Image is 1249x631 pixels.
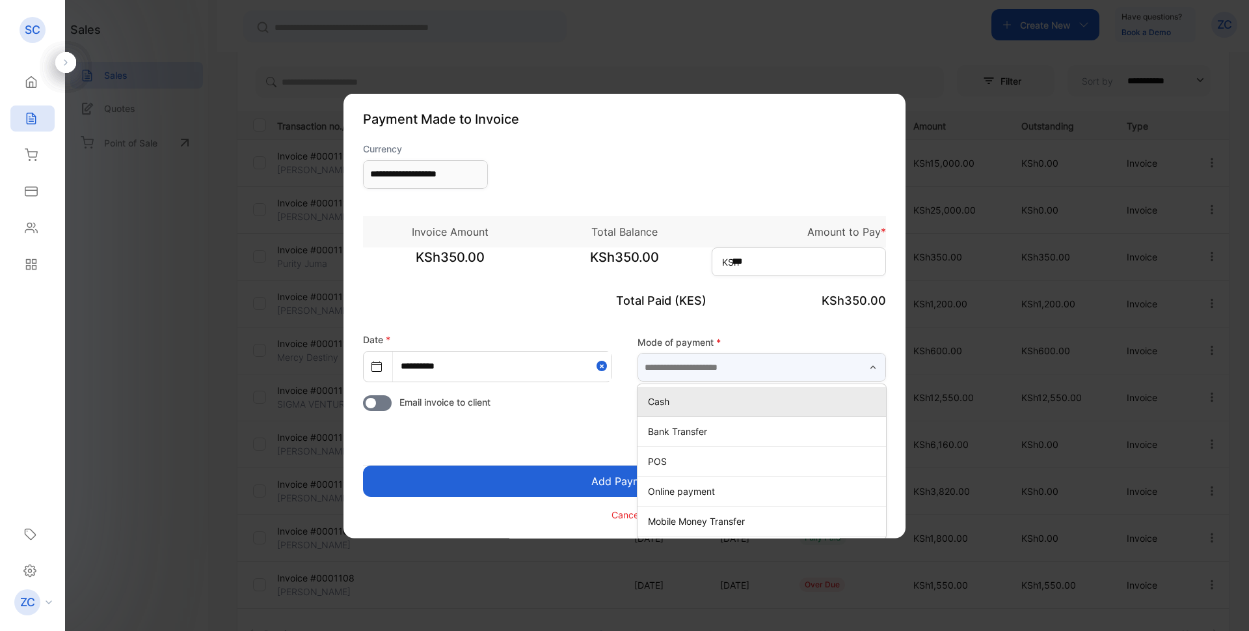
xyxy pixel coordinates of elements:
[363,141,488,155] label: Currency
[537,247,712,279] span: KSh350.00
[648,395,881,408] p: Cash
[537,291,712,309] p: Total Paid (KES)
[25,21,40,38] p: SC
[363,223,537,239] p: Invoice Amount
[648,425,881,438] p: Bank Transfer
[399,395,490,408] span: Email invoice to client
[363,333,390,344] label: Date
[648,484,881,498] p: Online payment
[712,223,886,239] p: Amount to Pay
[722,255,739,268] span: KSh
[363,109,886,128] p: Payment Made to Invoice
[822,293,886,307] span: KSh350.00
[638,335,886,349] label: Mode of payment
[648,514,881,528] p: Mobile Money Transfer
[611,508,641,522] p: Cancel
[537,223,712,239] p: Total Balance
[597,351,611,380] button: Close
[20,594,35,611] p: ZC
[648,455,881,468] p: POS
[363,247,537,279] span: KSh350.00
[363,465,886,496] button: Add Payment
